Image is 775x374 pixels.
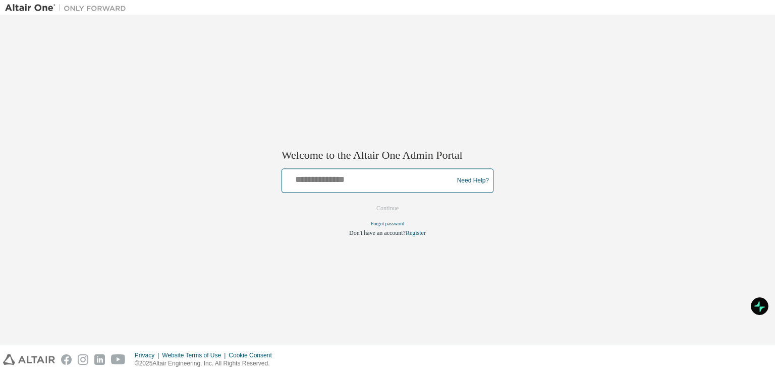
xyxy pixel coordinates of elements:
[94,354,105,365] img: linkedin.svg
[371,221,405,227] a: Forgot password
[78,354,88,365] img: instagram.svg
[406,230,426,237] a: Register
[3,354,55,365] img: altair_logo.svg
[61,354,72,365] img: facebook.svg
[162,351,229,359] div: Website Terms of Use
[349,230,406,237] span: Don't have an account?
[135,351,162,359] div: Privacy
[229,351,278,359] div: Cookie Consent
[282,148,493,162] h2: Welcome to the Altair One Admin Portal
[5,3,131,13] img: Altair One
[135,359,278,368] p: © 2025 Altair Engineering, Inc. All Rights Reserved.
[111,354,126,365] img: youtube.svg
